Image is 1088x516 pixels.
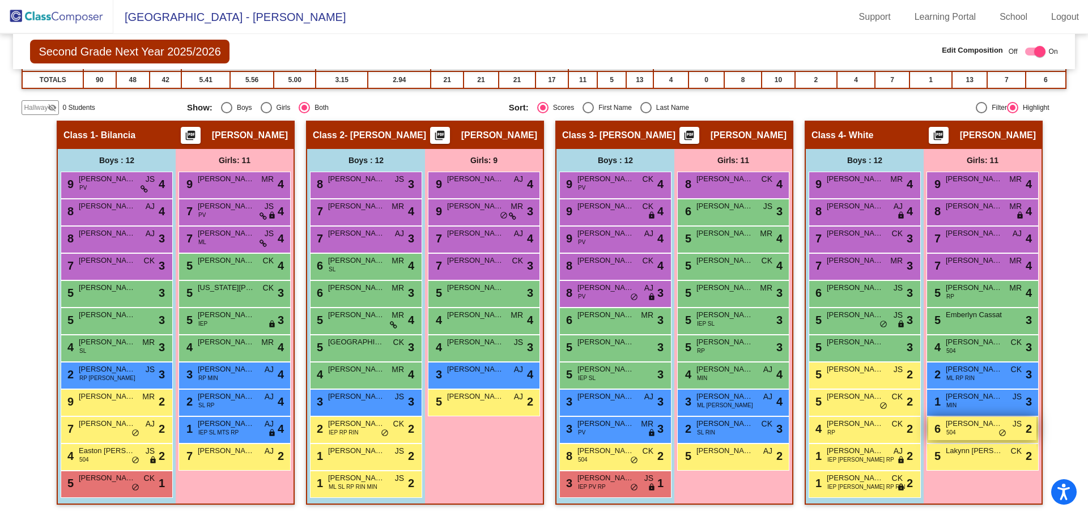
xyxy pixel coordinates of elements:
span: 4 [159,176,165,193]
span: Show: [187,103,212,113]
span: 3 [1026,312,1032,329]
span: MR [392,309,404,321]
span: 4 [907,176,913,193]
span: [PERSON_NAME] [328,282,385,293]
span: 7 [314,232,323,245]
span: 5 [184,259,193,272]
span: [PERSON_NAME][MEDICAL_DATA] [447,255,504,266]
span: 4 [657,176,664,193]
mat-icon: picture_as_pdf [682,130,696,146]
span: 5 [932,287,941,299]
span: MR [392,201,404,212]
span: JS [894,282,903,294]
span: [PERSON_NAME] [198,309,254,321]
span: 4 [776,257,783,274]
div: Girls: 9 [425,149,543,172]
span: 3 [907,257,913,274]
span: [PERSON_NAME] [447,309,504,321]
span: [PERSON_NAME] [PERSON_NAME] [946,255,1002,266]
span: lock [648,211,656,220]
span: [PERSON_NAME] [198,336,254,348]
span: MR [641,309,653,321]
span: 3 [527,257,533,274]
span: CK [263,255,274,267]
span: MR [890,173,903,185]
span: 3 [527,203,533,220]
td: 21 [431,71,464,88]
mat-icon: picture_as_pdf [932,130,945,146]
span: 5 [65,287,74,299]
span: AJ [514,228,523,240]
span: - [PERSON_NAME] [345,130,426,141]
span: 3 [408,284,414,301]
span: Class 1 [63,130,95,141]
span: 3 [278,312,284,329]
span: 4 [408,257,414,274]
td: 17 [535,71,568,88]
div: Boys : 12 [58,149,176,172]
span: 4 [408,312,414,329]
span: 3 [657,312,664,329]
span: 7 [932,232,941,245]
td: 21 [499,71,535,88]
span: 7 [65,259,74,272]
span: 7 [184,232,193,245]
span: JS [514,336,523,348]
span: [PERSON_NAME] [328,228,385,239]
span: CK [643,173,653,185]
span: 7 [813,259,822,272]
div: Boys : 12 [556,149,674,172]
span: lock [1016,211,1024,220]
span: MR [142,336,155,348]
span: AJ [395,228,404,240]
span: [PERSON_NAME] [PERSON_NAME] [946,228,1002,239]
span: JS [763,201,772,212]
span: CK [762,173,772,185]
span: 7 [433,259,442,272]
span: - Bilancia [95,130,135,141]
span: 6 [563,314,572,326]
span: 9 [184,178,193,190]
span: 3 [527,284,533,301]
div: Girls: 11 [924,149,1042,172]
span: 3 [159,230,165,247]
div: Scores [549,103,574,113]
span: [GEOGRAPHIC_DATA][PERSON_NAME] [328,336,385,348]
a: Learning Portal [906,8,985,26]
span: 5 [682,287,691,299]
span: [PERSON_NAME] [577,255,634,266]
span: [PERSON_NAME] [827,255,883,266]
span: 4 [159,203,165,220]
span: PV [79,184,87,192]
td: 4 [653,71,688,88]
div: Boys : 12 [806,149,924,172]
span: [PERSON_NAME] [577,173,634,185]
span: 4 [278,339,284,356]
td: 2 [795,71,837,88]
td: 5.41 [181,71,230,88]
span: 4 [278,257,284,274]
span: 4 [657,230,664,247]
span: - White [843,130,873,141]
span: 3 [408,230,414,247]
span: SL [329,265,335,274]
span: 7 [314,205,323,218]
td: 11 [568,71,598,88]
span: lock [648,293,656,302]
span: 9 [932,178,941,190]
button: Print Students Details [679,127,699,144]
span: MR [511,201,523,212]
div: Highlight [1018,103,1049,113]
mat-radio-group: Select an option [187,102,500,113]
span: AJ [644,282,653,294]
span: [PERSON_NAME] [328,201,385,212]
span: IEP SL [697,319,715,328]
span: 3 [159,339,165,356]
span: On [1049,46,1058,57]
span: AJ [644,228,653,240]
td: 3.15 [316,71,368,88]
span: CK [512,255,523,267]
span: [PERSON_NAME] [946,282,1002,293]
span: 4 [278,230,284,247]
span: MR [1009,173,1022,185]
